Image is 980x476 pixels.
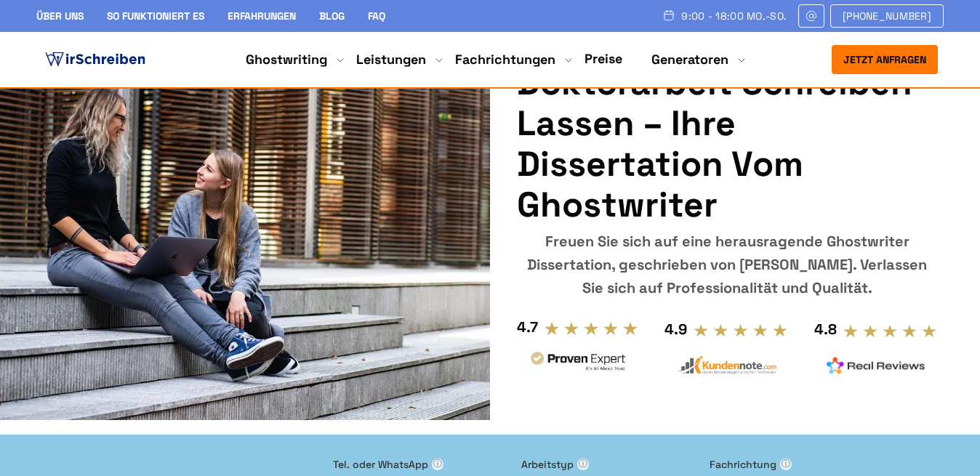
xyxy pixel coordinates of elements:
[529,350,627,376] img: provenexpert
[843,323,938,339] img: stars
[517,230,938,299] div: Freuen Sie sich auf eine herausragende Ghostwriter Dissertation, geschrieben von [PERSON_NAME]. V...
[107,9,204,23] a: So funktioniert es
[843,10,931,22] span: [PHONE_NUMBER]
[455,51,555,68] a: Fachrichtungen
[662,9,675,21] img: Schedule
[830,4,944,28] a: [PHONE_NUMBER]
[710,456,887,472] label: Fachrichtung
[693,323,788,339] img: stars
[577,459,589,470] span: ⓘ
[36,9,84,23] a: Über uns
[544,320,639,336] img: stars
[517,62,938,225] h1: Doktorarbeit schreiben lassen – Ihre Dissertation vom Ghostwriter
[664,318,687,341] div: 4.9
[832,45,938,74] button: Jetzt anfragen
[432,459,443,470] span: ⓘ
[246,51,327,68] a: Ghostwriting
[827,357,925,374] img: realreviews
[814,318,837,341] div: 4.8
[521,456,699,472] label: Arbeitstyp
[678,355,776,375] img: kundennote
[368,9,385,23] a: FAQ
[805,10,818,22] img: Email
[651,51,728,68] a: Generatoren
[319,9,345,23] a: Blog
[585,50,622,67] a: Preise
[780,459,792,470] span: ⓘ
[356,51,426,68] a: Leistungen
[42,49,148,70] img: logo ghostwriter-österreich
[517,315,538,339] div: 4.7
[333,456,510,472] label: Tel. oder WhatsApp
[681,10,787,22] span: 9:00 - 18:00 Mo.-So.
[228,9,296,23] a: Erfahrungen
